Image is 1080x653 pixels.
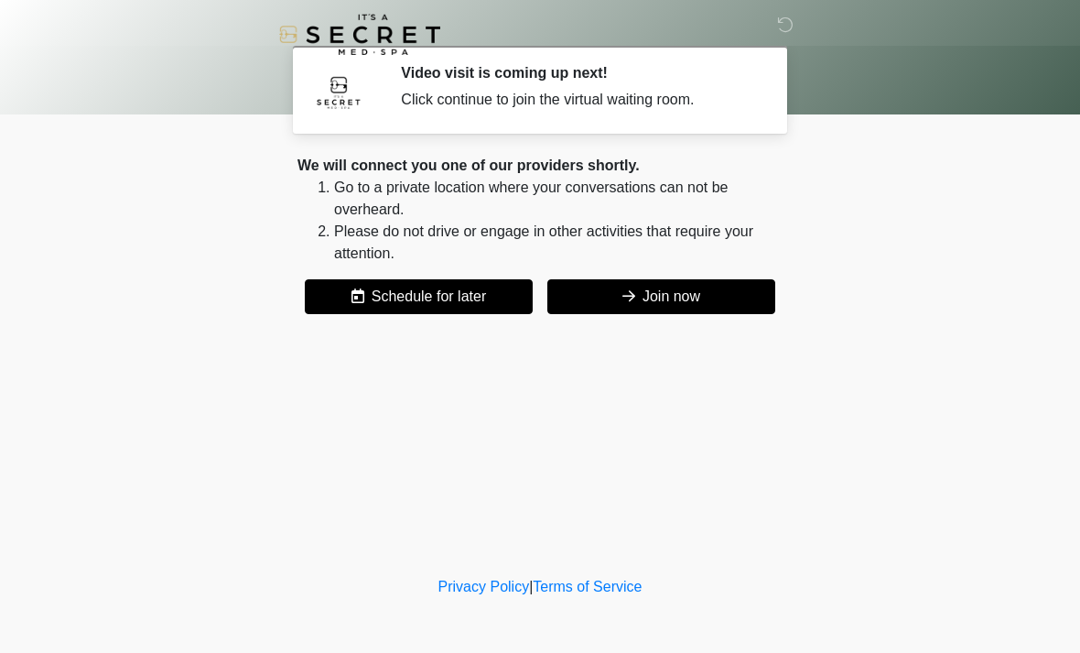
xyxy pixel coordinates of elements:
[305,279,533,314] button: Schedule for later
[438,579,530,594] a: Privacy Policy
[547,279,775,314] button: Join now
[334,221,783,265] li: Please do not drive or engage in other activities that require your attention.
[311,64,366,119] img: Agent Avatar
[334,177,783,221] li: Go to a private location where your conversations can not be overheard.
[279,14,440,55] img: It's A Secret Med Spa Logo
[533,579,642,594] a: Terms of Service
[401,89,755,111] div: Click continue to join the virtual waiting room.
[401,64,755,82] h2: Video visit is coming up next!
[297,155,783,177] div: We will connect you one of our providers shortly.
[529,579,533,594] a: |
